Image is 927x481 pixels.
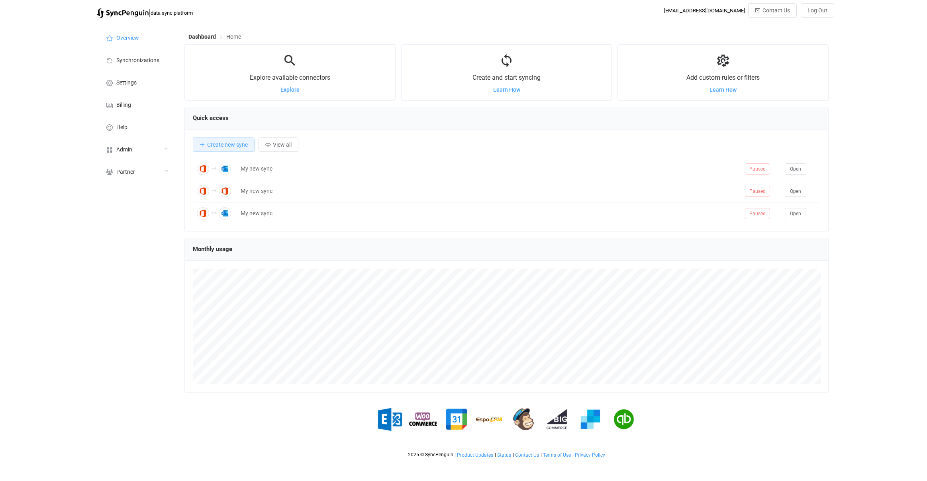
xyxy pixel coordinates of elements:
[97,26,176,49] a: Overview
[515,452,539,458] a: Contact Us
[807,7,827,14] span: Log Out
[575,452,605,458] span: Privacy Policy
[543,452,571,458] span: Terms of Use
[610,405,638,433] img: quickbooks.png
[762,7,790,14] span: Contact Us
[574,452,606,458] a: Privacy Policy
[97,116,176,138] a: Help
[259,137,298,152] button: View all
[188,34,241,39] div: Breadcrumb
[97,49,176,71] a: Synchronizations
[472,74,541,81] span: Create and start syncing
[493,86,520,93] a: Learn How
[97,93,176,116] a: Billing
[97,71,176,93] a: Settings
[664,8,745,14] div: [EMAIL_ADDRESS][DOMAIN_NAME]
[709,86,737,93] a: Learn How
[376,405,404,433] img: exchange.png
[250,74,330,81] span: Explore available connectors
[686,74,760,81] span: Add custom rules or filters
[207,141,248,148] span: Create new sync
[443,405,470,433] img: google.png
[543,452,571,458] a: Terms of Use
[116,35,139,41] span: Overview
[116,102,131,108] span: Billing
[576,405,604,433] img: sendgrid.png
[116,80,137,86] span: Settings
[801,3,834,18] button: Log Out
[273,141,292,148] span: View all
[188,33,216,40] span: Dashboard
[543,405,571,433] img: big-commerce.png
[455,452,456,457] span: |
[541,452,542,457] span: |
[116,169,135,175] span: Partner
[193,137,255,152] button: Create new sync
[513,452,514,457] span: |
[97,7,193,18] a: |data sync platform
[408,452,453,457] span: 2025 © SyncPenguin
[116,124,127,131] span: Help
[226,33,241,40] span: Home
[97,8,149,18] img: syncpenguin.svg
[748,3,797,18] button: Contact Us
[457,452,494,458] a: Product Updates
[515,452,539,458] span: Contact Us
[116,57,159,64] span: Synchronizations
[476,405,504,433] img: espo-crm.png
[193,245,232,253] span: Monthly usage
[572,452,574,457] span: |
[510,405,537,433] img: mailchimp.png
[116,147,132,153] span: Admin
[151,10,193,16] span: data sync platform
[409,405,437,433] img: woo-commerce.png
[193,114,229,122] span: Quick access
[280,86,300,93] a: Explore
[457,452,493,458] span: Product Updates
[149,7,151,18] span: |
[495,452,496,457] span: |
[497,452,512,458] a: Status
